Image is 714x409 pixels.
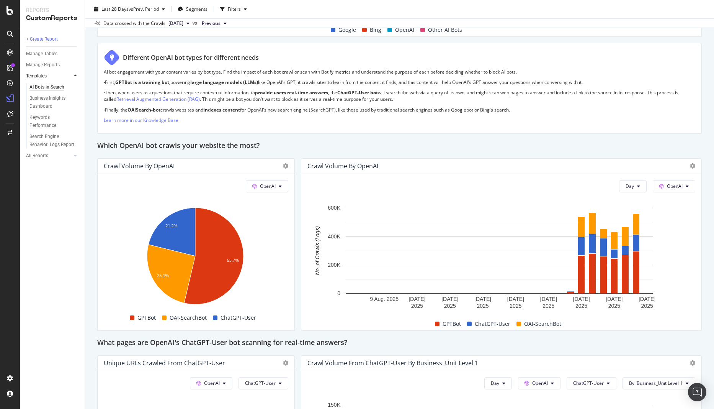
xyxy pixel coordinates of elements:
p: First, powering like OpenAI's GPT, it crawls sites to learn from the content it finds, and this c... [104,79,695,85]
div: Filters [228,6,241,12]
span: 2025 Aug. 27th [168,20,183,27]
h2: Which OpenAI bot crawls your website the most? [97,140,260,152]
text: 2025 [477,303,489,309]
text: [DATE] [441,296,458,302]
span: GPTBot [137,313,156,322]
div: Different OpenAI bot types for different needsAI bot engagement with your content varies by bot t... [97,43,702,134]
text: 53.7% [227,258,239,263]
text: 2025 [608,303,620,309]
span: OpenAI [204,380,220,386]
span: vs Prev. Period [129,6,159,12]
span: OpenAI [395,25,414,34]
a: Retrieval Augmented Generation (RAG) [116,96,200,102]
span: ChatGPT-User [573,380,604,386]
text: [DATE] [507,296,524,302]
a: Search Engine Behavior: Logs Report [29,133,79,149]
div: All Reports [26,152,48,160]
span: ChatGPT-User [221,313,256,322]
text: 9 Aug. 2025 [370,296,399,302]
text: 2025 [444,303,456,309]
span: Google [338,25,356,34]
text: 2025 [542,303,554,309]
div: Data crossed with the Crawls [103,20,165,27]
button: ChatGPT-User [567,377,616,389]
button: OpenAI [653,180,695,192]
strong: · [104,79,105,85]
text: 0 [337,290,340,296]
span: OpenAI [667,183,683,189]
text: [DATE] [573,296,590,302]
text: 21.2% [165,223,177,228]
text: [DATE] [639,296,655,302]
div: Business Insights Dashboard [29,94,74,110]
text: 2025 [641,303,653,309]
text: 200K [328,262,340,268]
a: Manage Tables [26,50,79,58]
strong: OAISearch-bot [127,107,160,113]
a: Business Insights Dashboard [29,94,79,110]
div: Which OpenAI bot crawls your website the most? [97,140,702,152]
span: Other AI Bots [428,25,462,34]
p: Then, when users ask questions that require contextual information, to , the will search the web ... [104,89,695,102]
div: Keywords Performance [29,113,72,130]
strong: provide users real-time answers [255,89,328,96]
a: + Create Report [26,35,79,43]
div: + Create Report [26,35,58,43]
div: Crawl Volume by OpenAIOpenAIA chart.GPTBotOAI-SearchBotChatGPT-User [97,158,295,331]
div: Unique URLs Crawled from ChatGPT-User [104,359,225,367]
text: 600K [328,205,340,211]
a: AI Bots in Search [29,83,79,91]
span: OAI-SearchBot [170,313,207,322]
a: Learn more in our Knowledge Base [104,117,178,123]
div: Crawl Volume from ChatGPT-User by Business_Unit Level 1 [307,359,478,367]
button: [DATE] [165,19,193,28]
button: Last 28 DaysvsPrev. Period [91,3,168,15]
span: GPTBot [443,319,461,329]
h2: What pages are OpenAI's ChatGPT-User bot scanning for real-time answers? [97,337,347,349]
span: Day [626,183,634,189]
button: Day [619,180,647,192]
a: All Reports [26,152,72,160]
strong: large language models (LLMs) [190,79,258,85]
span: Previous [202,20,221,27]
span: Day [491,380,499,386]
div: CustomReports [26,14,78,23]
button: OpenAI [518,377,560,389]
text: 150K [328,402,340,408]
svg: A chart. [307,204,691,311]
span: Last 28 Days [101,6,129,12]
span: ChatGPT-User [245,380,276,386]
button: Segments [175,3,211,15]
svg: A chart. [104,204,286,311]
div: Manage Reports [26,61,60,69]
div: Open Intercom Messenger [688,383,706,401]
strong: ChatGPT-User bot [337,89,378,96]
span: Segments [186,6,208,12]
button: Day [484,377,512,389]
p: AI bot engagement with your content varies by bot type. Find the impact of each bot crawl or scan... [104,69,695,75]
div: Crawl Volume by OpenAI [307,162,378,170]
button: By: Business_Unit Level 1 [623,377,695,389]
div: What pages are OpenAI's ChatGPT-User bot scanning for real-time answers? [97,337,702,349]
div: Templates [26,72,47,80]
text: 2025 [510,303,521,309]
strong: indexes content [203,107,240,113]
button: OpenAI [190,377,232,389]
text: [DATE] [540,296,557,302]
span: ChatGPT-User [475,319,510,329]
div: Manage Tables [26,50,57,58]
div: Crawl Volume by OpenAI [104,162,175,170]
span: OpenAI [260,183,276,189]
strong: GPTBot is a training bot, [115,79,170,85]
span: By: Business_Unit Level 1 [629,380,683,386]
text: [DATE] [474,296,491,302]
text: 25.1% [157,273,169,278]
span: OpenAI [532,380,548,386]
button: OpenAI [246,180,288,192]
div: Reports [26,6,78,14]
div: AI Bots in Search [29,83,64,91]
button: ChatGPT-User [239,377,288,389]
div: Crawl Volume by OpenAIDayOpenAIA chart.GPTBotChatGPT-UserOAI-SearchBot [301,158,702,331]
